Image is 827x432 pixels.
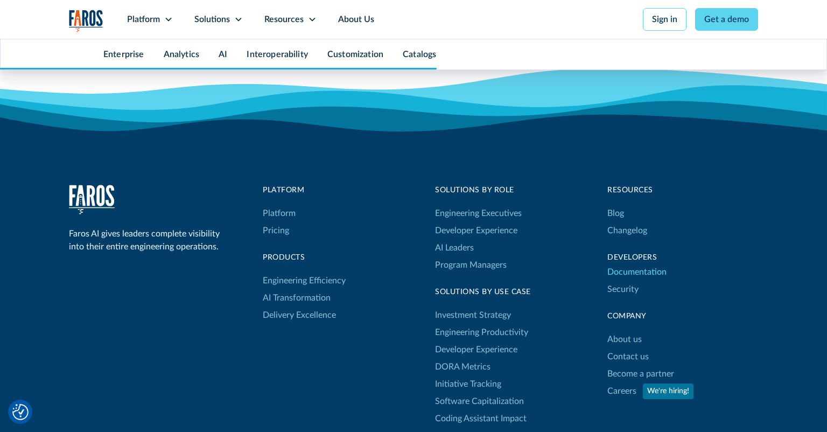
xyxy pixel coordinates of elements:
div: Platform [263,185,346,196]
div: Company [607,311,758,322]
div: Resources [607,185,758,196]
a: Analytics [164,50,199,59]
a: Careers [607,382,636,400]
a: Developer Experience [435,222,517,239]
a: AI [219,50,227,59]
a: Security [607,281,639,298]
a: home [69,185,115,214]
div: Faros AI gives leaders complete visibility into their entire engineering operations. [69,227,225,253]
div: Developers [607,252,758,263]
a: Get a demo [695,8,758,31]
img: Faros Logo White [69,185,115,214]
a: Delivery Excellence [263,306,336,324]
a: AI Transformation [263,289,331,306]
a: Interoperability [247,50,308,59]
a: Platform [263,205,296,222]
a: Become a partner [607,365,674,382]
a: Pricing [263,222,289,239]
a: Initiative Tracking [435,375,501,393]
a: Changelog [607,222,647,239]
div: Resources [264,13,304,26]
img: Logo of the analytics and reporting company Faros. [69,10,103,32]
a: AI Leaders [435,239,474,256]
img: Revisit consent button [12,404,29,420]
div: products [263,252,346,263]
a: About us [607,331,642,348]
a: home [69,10,103,32]
a: Contact us [607,348,649,365]
a: Engineering Executives [435,205,522,222]
a: Engineering Efficiency [263,272,346,289]
a: Coding Assistant Impact [435,410,527,427]
a: Investment Strategy [435,306,511,324]
div: Platform [127,13,160,26]
a: Customization [327,50,383,59]
a: Documentation [607,263,667,281]
a: Program Managers [435,256,522,274]
div: Solutions by Role [435,185,522,196]
div: Solutions [194,13,230,26]
a: Catalogs [403,50,436,59]
div: We're hiring! [647,386,689,397]
a: Enterprise [103,50,144,59]
a: Developer Experience [435,341,517,358]
a: Engineering Productivity [435,324,528,341]
a: Sign in [643,8,686,31]
a: Blog [607,205,624,222]
button: Cookie Settings [12,404,29,420]
a: DORA Metrics [435,358,490,375]
a: Software Capitalization [435,393,524,410]
div: Solutions By Use Case [435,287,531,298]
